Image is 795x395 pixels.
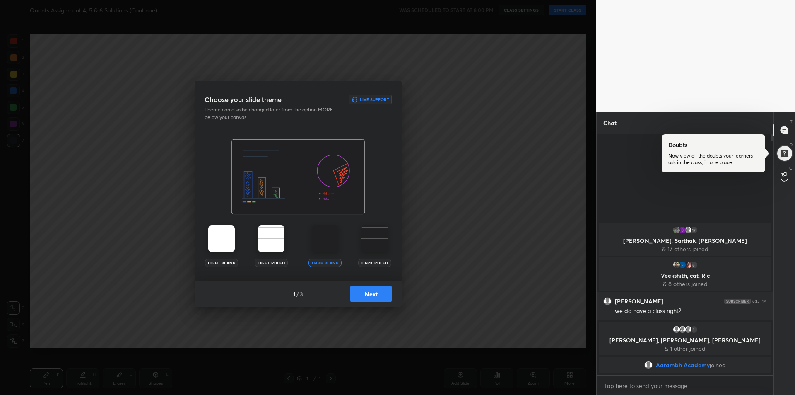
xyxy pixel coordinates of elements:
div: 8:13 PM [752,299,767,304]
img: default.png [672,325,681,334]
div: Light Blank [205,259,238,267]
img: thumbnail.jpg [678,226,687,234]
img: darkRuledTheme.359fb5fd.svg [361,225,388,252]
img: default.png [678,325,687,334]
p: & 17 others joined [604,246,766,252]
img: thumbnail.jpg [684,261,692,269]
p: [PERSON_NAME], [PERSON_NAME], [PERSON_NAME] [604,337,766,344]
img: default.png [644,361,653,369]
span: joined [710,362,726,368]
p: & 8 others joined [604,281,766,287]
img: thumbnail.jpg [678,261,687,269]
div: grid [597,221,773,375]
h4: 3 [300,290,303,298]
h4: / [296,290,299,298]
h6: [PERSON_NAME] [615,298,663,305]
span: Aarambh Academy [656,362,710,368]
img: thumbnail.jpg [672,261,681,269]
img: default.png [684,325,692,334]
p: T [790,119,793,125]
p: Veekshith, cat, Ric [604,272,766,279]
img: lightTheme.5bb83c5b.svg [208,225,235,252]
img: darkTheme.aa1caeba.svg [312,225,338,252]
p: & 1 other joined [604,345,766,352]
div: 8 [690,261,698,269]
div: Dark Blank [308,259,342,267]
img: default.png [604,298,611,305]
img: 4P8fHbbgJtejmAAAAAElFTkSuQmCC [724,299,751,304]
p: D [790,142,793,148]
div: Light Ruled [255,259,288,267]
p: [PERSON_NAME], Sarthak, [PERSON_NAME] [604,237,766,244]
p: G [789,165,793,171]
h4: 1 [293,290,296,298]
img: thumbnail.jpg [672,226,681,234]
div: Dark Ruled [358,259,391,267]
div: 1 [690,325,698,334]
p: Theme can also be changed later from the option MORE below your canvas [205,106,339,121]
button: Next [350,286,392,302]
div: we do have a class right? [615,307,767,315]
h3: Choose your slide theme [205,95,282,104]
h6: Live Support [360,97,389,102]
img: lightRuledTheme.002cd57a.svg [258,225,284,252]
img: darkThemeBanner.f801bae7.svg [231,139,365,215]
img: default.png [684,226,692,234]
p: Chat [597,112,623,134]
div: 17 [690,226,698,234]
